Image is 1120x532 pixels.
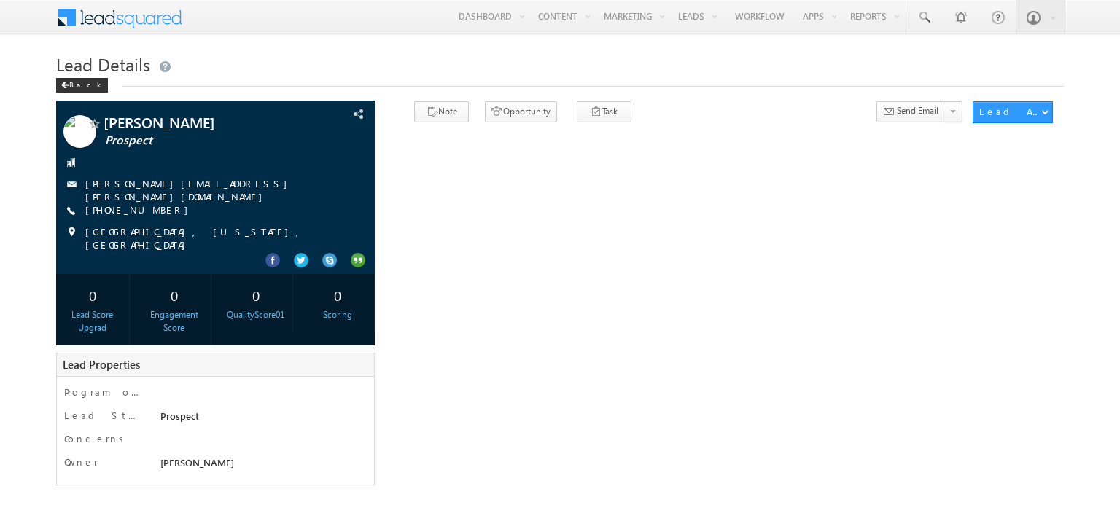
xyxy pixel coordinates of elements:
[157,409,362,429] div: Prospect
[60,308,125,335] div: Lead Score Upgrad
[223,308,289,321] div: QualityScore01
[577,101,631,122] button: Task
[141,308,207,335] div: Engagement Score
[305,281,370,308] div: 0
[63,115,96,153] img: Profile photo
[60,281,125,308] div: 0
[141,281,207,308] div: 0
[305,308,370,321] div: Scoring
[63,357,140,372] span: Lead Properties
[64,455,98,469] label: Owner
[876,101,945,122] button: Send Email
[223,281,289,308] div: 0
[160,456,234,469] span: [PERSON_NAME]
[414,101,469,122] button: Note
[85,225,344,251] span: [GEOGRAPHIC_DATA], [US_STATE], [GEOGRAPHIC_DATA]
[56,77,115,90] a: Back
[64,409,141,422] label: Lead Stage
[64,386,141,399] label: Program of Interest
[485,101,557,122] button: Opportunity
[56,78,108,93] div: Back
[85,177,295,203] a: [PERSON_NAME][EMAIL_ADDRESS][PERSON_NAME][DOMAIN_NAME]
[104,115,301,130] span: [PERSON_NAME]
[56,52,150,76] span: Lead Details
[973,101,1053,123] button: Lead Actions
[64,432,129,445] label: Concerns
[105,133,303,148] span: Prospect
[897,104,938,117] span: Send Email
[979,105,1041,118] div: Lead Actions
[85,203,195,218] span: [PHONE_NUMBER]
